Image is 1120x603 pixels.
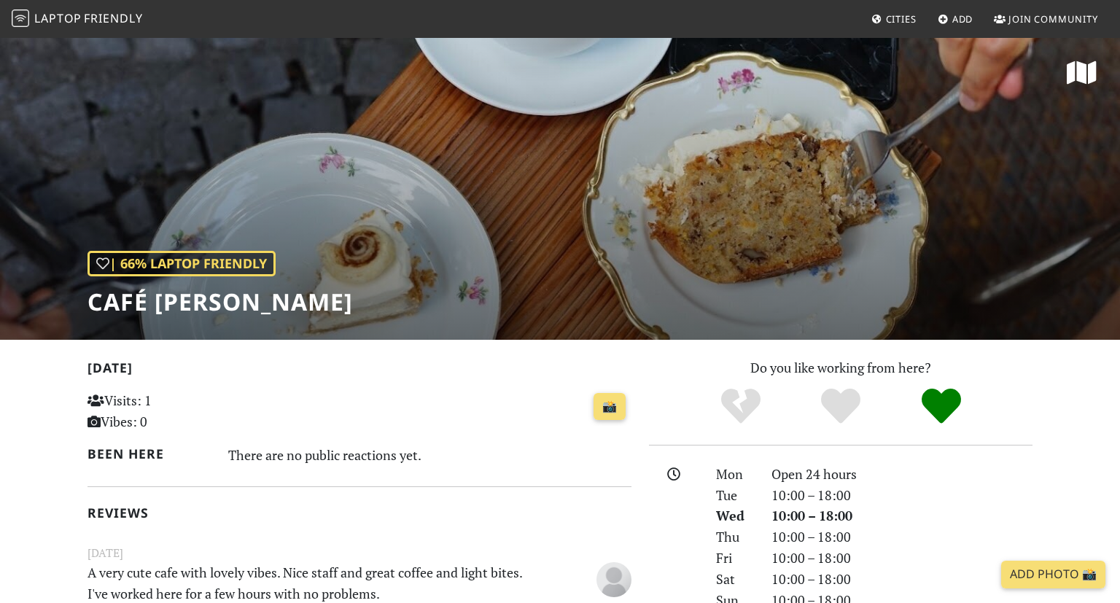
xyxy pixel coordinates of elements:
a: 📸 [594,393,626,421]
div: Open 24 hours [763,464,1041,485]
p: Visits: 1 Vibes: 0 [87,390,257,432]
div: There are no public reactions yet. [228,443,632,467]
div: 10:00 – 18:00 [763,548,1041,569]
h2: Been here [87,446,211,462]
span: Friendly [84,10,142,26]
a: Cities [866,6,922,32]
div: | 66% Laptop Friendly [87,251,276,276]
div: 10:00 – 18:00 [763,485,1041,506]
img: blank-535327c66bd565773addf3077783bbfce4b00ec00e9fd257753287c682c7fa38.png [596,562,631,597]
span: Add [952,12,973,26]
div: Thu [707,526,763,548]
a: LaptopFriendly LaptopFriendly [12,7,143,32]
div: Fri [707,548,763,569]
span: Cities [886,12,917,26]
div: 10:00 – 18:00 [763,526,1041,548]
h1: Café [PERSON_NAME] [87,288,353,316]
a: Add [932,6,979,32]
div: No [691,386,791,427]
span: Laptop [34,10,82,26]
a: Add Photo 📸 [1001,561,1105,588]
div: Yes [790,386,891,427]
div: Wed [707,505,763,526]
div: Definitely! [891,386,992,427]
span: Anonymous [596,569,631,587]
small: [DATE] [79,544,640,562]
h2: Reviews [87,505,631,521]
a: Join Community [988,6,1104,32]
div: 10:00 – 18:00 [763,569,1041,590]
p: Do you like working from here? [649,357,1032,378]
span: Join Community [1008,12,1098,26]
div: Mon [707,464,763,485]
div: Sat [707,569,763,590]
div: 10:00 – 18:00 [763,505,1041,526]
div: Tue [707,485,763,506]
h2: [DATE] [87,360,631,381]
img: LaptopFriendly [12,9,29,27]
